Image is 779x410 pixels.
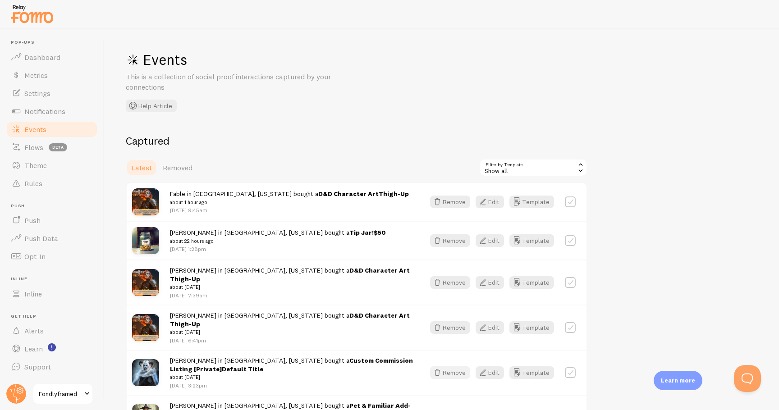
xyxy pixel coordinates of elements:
button: Template [509,321,554,334]
strong: Thigh-Up [170,311,410,328]
span: Notifications [24,107,65,116]
a: D&D Character Art [349,311,410,319]
img: fomo-relay-logo-orange.svg [9,2,55,25]
span: Fable in [GEOGRAPHIC_DATA], [US_STATE] bought a [170,190,409,206]
button: Edit [476,276,504,289]
strong: Thigh-Up [318,190,409,198]
p: Learn more [661,376,695,385]
p: This is a collection of social proof interactions captured by your connections [126,72,342,92]
a: Metrics [5,66,98,84]
span: [PERSON_NAME] in [GEOGRAPHIC_DATA], [US_STATE] bought a [170,266,414,292]
span: Flows [24,143,43,152]
strong: Thigh-Up [170,266,410,283]
a: Custom Commission Listing [Private] [170,356,413,373]
button: Remove [430,234,470,247]
a: Notifications [5,102,98,120]
strong: $50 [349,228,386,237]
button: Template [509,366,554,379]
small: about 1 hour ago [170,198,409,206]
button: Remove [430,276,470,289]
button: Edit [476,234,504,247]
span: beta [49,143,67,151]
img: FF_Sample_15.webp [132,359,159,386]
a: Edit [476,366,509,379]
strong: Default Title [170,356,413,373]
h2: Captured [126,134,587,148]
small: about [DATE] [170,373,414,381]
button: Template [509,234,554,247]
button: Edit [476,321,504,334]
span: Dashboard [24,53,60,62]
a: Learn [5,340,98,358]
img: First_Timer_FF_eef16fef-b6b9-48c6-b3c0-a2a8012b779c.webp [132,269,159,296]
img: First_Timer_FF_eef16fef-b6b9-48c6-b3c0-a2a8012b779c.webp [132,188,159,215]
span: Alerts [24,326,44,335]
span: Fondlyframed [39,388,82,399]
span: [PERSON_NAME] in [GEOGRAPHIC_DATA], [US_STATE] bought a [170,311,414,337]
img: First_Timer_FF_eef16fef-b6b9-48c6-b3c0-a2a8012b779c.webp [132,314,159,341]
a: D&D Character Art [349,266,410,274]
a: Fondlyframed [32,383,93,405]
span: Inline [24,289,42,298]
small: about [DATE] [170,328,414,336]
a: Inline [5,285,98,303]
small: about 22 hours ago [170,237,386,245]
span: Opt-In [24,252,46,261]
a: Latest [126,159,157,177]
span: Theme [24,161,47,170]
div: Show all [479,159,587,177]
a: Events [5,120,98,138]
p: [DATE] 9:45am [170,206,409,214]
button: Template [509,276,554,289]
span: Metrics [24,71,48,80]
a: Support [5,358,98,376]
a: Push Data [5,229,98,247]
span: Removed [163,163,192,172]
button: Remove [430,366,470,379]
a: D&D Character Art [318,190,379,198]
a: Tip Jar! [349,228,374,237]
a: Opt-In [5,247,98,265]
a: Alerts [5,322,98,340]
div: Learn more [654,371,702,390]
small: about [DATE] [170,283,414,291]
span: Get Help [11,314,98,319]
p: [DATE] 1:28pm [170,245,386,253]
span: Settings [24,89,50,98]
button: Help Article [126,100,177,112]
a: Dashboard [5,48,98,66]
h1: Events [126,50,396,69]
p: [DATE] 7:39am [170,292,414,299]
span: Learn [24,344,43,353]
button: Edit [476,366,504,379]
a: Edit [476,234,509,247]
iframe: Help Scout Beacon - Open [734,365,761,392]
img: tip_small.png [132,227,159,254]
a: Settings [5,84,98,102]
p: [DATE] 3:23pm [170,382,414,389]
a: Edit [476,196,509,208]
span: Pop-ups [11,40,98,46]
span: Push [24,216,41,225]
span: Events [24,125,46,134]
button: Edit [476,196,504,208]
a: Flows beta [5,138,98,156]
button: Remove [430,321,470,334]
span: Latest [131,163,152,172]
span: [PERSON_NAME] in [GEOGRAPHIC_DATA], [US_STATE] bought a [170,228,386,245]
span: Push Data [24,234,58,243]
a: Theme [5,156,98,174]
span: Inline [11,276,98,282]
button: Template [509,196,554,208]
a: Edit [476,321,509,334]
span: Rules [24,179,42,188]
span: Push [11,203,98,209]
svg: <p>Watch New Feature Tutorials!</p> [48,343,56,351]
a: Removed [157,159,198,177]
a: Rules [5,174,98,192]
